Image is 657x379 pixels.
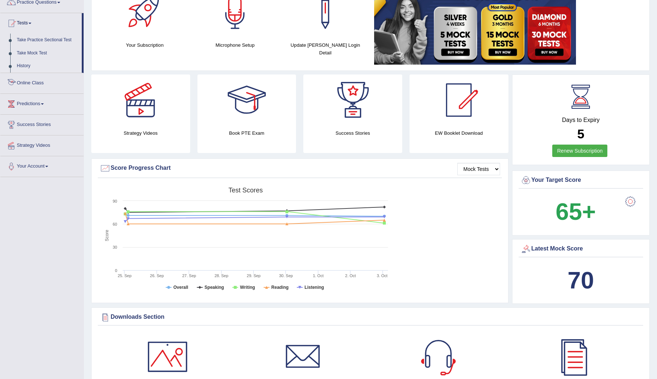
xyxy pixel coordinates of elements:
h4: EW Booklet Download [410,129,508,137]
text: 0 [115,268,117,273]
tspan: 3. Oct [377,273,387,278]
tspan: 26. Sep [150,273,164,278]
tspan: 28. Sep [215,273,228,278]
tspan: Writing [240,285,255,290]
h4: Your Subscription [103,41,186,49]
a: Success Stories [0,115,84,133]
tspan: 27. Sep [182,273,196,278]
div: Latest Mock Score [520,244,642,254]
tspan: 2. Oct [345,273,356,278]
div: Downloads Section [100,312,641,323]
tspan: Speaking [204,285,224,290]
tspan: Listening [304,285,324,290]
a: Tests [0,13,82,31]
div: Your Target Score [520,175,642,186]
tspan: Test scores [228,187,263,194]
h4: Update [PERSON_NAME] Login Detail [284,41,367,57]
text: 90 [113,199,117,203]
text: 30 [113,245,117,249]
h4: Success Stories [303,129,402,137]
a: Your Account [0,156,84,175]
div: Score Progress Chart [100,163,500,174]
a: Take Practice Sectional Test [14,34,82,47]
tspan: Overall [173,285,188,290]
a: Renew Subscription [552,145,607,157]
b: 65+ [556,198,596,225]
a: Online Class [0,73,84,91]
tspan: Score [104,230,109,241]
b: 70 [568,267,594,294]
tspan: 25. Sep [118,273,131,278]
tspan: 30. Sep [279,273,293,278]
tspan: 1. Oct [313,273,323,278]
a: History [14,60,82,73]
b: 5 [577,127,584,141]
tspan: 29. Sep [247,273,261,278]
a: Predictions [0,94,84,112]
h4: Days to Expiry [520,117,642,123]
text: 60 [113,222,117,226]
tspan: Reading [271,285,288,290]
a: Strategy Videos [0,135,84,154]
h4: Microphone Setup [193,41,276,49]
a: Take Mock Test [14,47,82,60]
h4: Strategy Videos [91,129,190,137]
h4: Book PTE Exam [197,129,296,137]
